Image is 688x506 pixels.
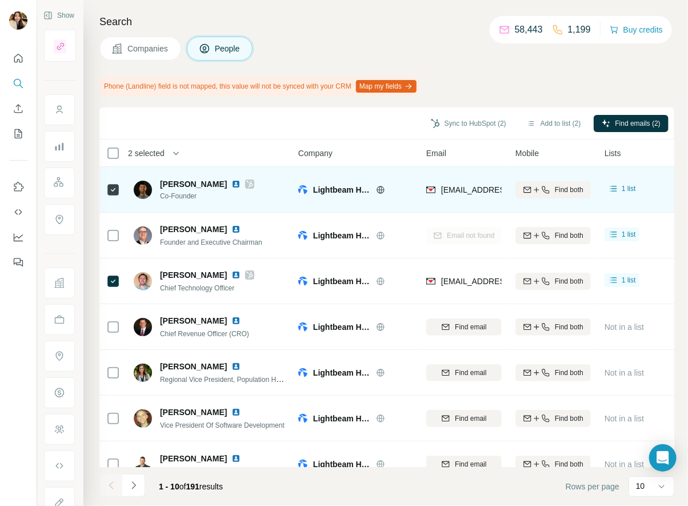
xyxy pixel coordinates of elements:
[313,413,370,424] span: Lightbeam Health
[9,98,27,119] button: Enrich CSV
[441,185,577,194] span: [EMAIL_ADDRESS][DOMAIN_NAME]
[127,43,169,54] span: Companies
[160,421,285,429] span: Vice President Of Software Development
[426,184,435,196] img: provider findymail logo
[515,456,591,473] button: Find both
[313,230,370,241] span: Lightbeam Health
[160,238,262,246] span: Founder and Executive Chairman
[159,482,223,491] span: results
[9,123,27,144] button: My lists
[298,185,307,194] img: Logo of Lightbeam Health
[605,460,644,469] span: Not in a list
[160,453,227,464] span: [PERSON_NAME]
[455,368,486,378] span: Find email
[605,148,621,159] span: Lists
[231,362,241,371] img: LinkedIn logo
[615,118,661,129] span: Find emails (2)
[568,23,591,37] p: 1,199
[9,227,27,248] button: Dashboard
[186,482,199,491] span: 191
[160,361,227,372] span: [PERSON_NAME]
[566,481,619,492] span: Rows per page
[134,455,152,473] img: Avatar
[555,368,583,378] span: Find both
[622,184,636,194] span: 1 list
[555,185,583,195] span: Find both
[215,43,241,54] span: People
[594,115,669,132] button: Find emails (2)
[160,191,254,201] span: Co-Founder
[134,318,152,336] img: Avatar
[9,48,27,69] button: Quick start
[426,148,446,159] span: Email
[298,460,307,469] img: Logo of Lightbeam Health
[298,231,307,240] img: Logo of Lightbeam Health
[9,73,27,94] button: Search
[555,230,583,241] span: Find both
[231,180,241,189] img: LinkedIn logo
[99,14,674,30] h4: Search
[231,270,241,280] img: LinkedIn logo
[160,407,227,418] span: [PERSON_NAME]
[515,23,543,37] p: 58,443
[622,275,636,285] span: 1 list
[9,177,27,197] button: Use Surfe on LinkedIn
[313,321,370,333] span: Lightbeam Health
[134,272,152,290] img: Avatar
[9,202,27,222] button: Use Surfe API
[160,284,234,292] span: Chief Technology Officer
[515,318,591,336] button: Find both
[160,315,227,326] span: [PERSON_NAME]
[455,322,486,332] span: Find email
[605,368,644,377] span: Not in a list
[515,227,591,244] button: Find both
[313,367,370,378] span: Lightbeam Health
[555,459,583,469] span: Find both
[134,409,152,428] img: Avatar
[555,322,583,332] span: Find both
[455,413,486,424] span: Find email
[231,408,241,417] img: LinkedIn logo
[35,7,82,24] button: Show
[160,374,344,384] span: Regional Vice President, Population Health Strategy & Sales
[426,410,502,427] button: Find email
[605,414,644,423] span: Not in a list
[160,330,249,338] span: Chief Revenue Officer (CRO)
[649,444,677,472] div: Open Intercom Messenger
[298,322,307,332] img: Logo of Lightbeam Health
[356,80,417,93] button: Map my fields
[605,322,644,332] span: Not in a list
[231,316,241,325] img: LinkedIn logo
[9,11,27,30] img: Avatar
[426,276,435,287] img: provider findymail logo
[298,148,333,159] span: Company
[231,454,241,463] img: LinkedIn logo
[636,480,645,492] p: 10
[160,465,254,476] span: VP of Product
[99,77,419,96] div: Phone (Landline) field is not mapped, this value will not be synced with your CRM
[9,252,27,273] button: Feedback
[622,229,636,240] span: 1 list
[313,184,370,196] span: Lightbeam Health
[515,181,591,198] button: Find both
[426,456,502,473] button: Find email
[179,482,186,491] span: of
[515,410,591,427] button: Find both
[515,273,591,290] button: Find both
[441,277,577,286] span: [EMAIL_ADDRESS][DOMAIN_NAME]
[134,181,152,199] img: Avatar
[555,413,583,424] span: Find both
[313,459,370,470] span: Lightbeam Health
[455,459,486,469] span: Find email
[160,224,227,235] span: [PERSON_NAME]
[555,276,583,286] span: Find both
[423,115,514,132] button: Sync to HubSpot (2)
[122,474,145,497] button: Navigate to next page
[426,364,502,381] button: Find email
[160,269,227,281] span: [PERSON_NAME]
[160,178,227,190] span: [PERSON_NAME]
[515,364,591,381] button: Find both
[298,277,307,286] img: Logo of Lightbeam Health
[610,22,663,38] button: Buy credits
[231,225,241,234] img: LinkedIn logo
